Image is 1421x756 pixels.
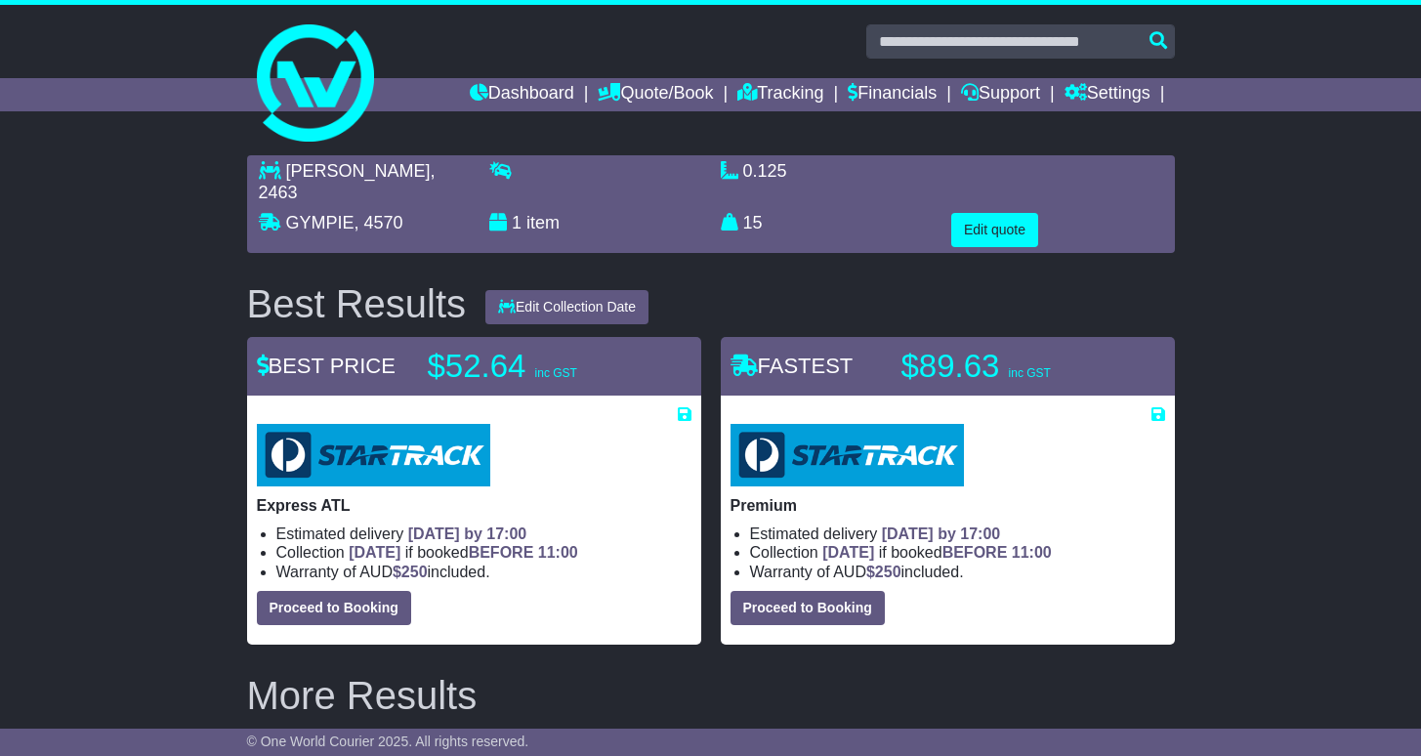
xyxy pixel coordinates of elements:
span: inc GST [535,366,577,380]
h2: More Results [247,674,1175,717]
span: 11:00 [1012,544,1052,561]
li: Collection [276,543,691,562]
a: Dashboard [470,78,574,111]
span: 1 [512,213,522,232]
span: 0.125 [743,161,787,181]
span: inc GST [1009,366,1051,380]
a: Financials [848,78,937,111]
li: Warranty of AUD included. [750,563,1165,581]
span: [DATE] [822,544,874,561]
p: $89.63 [901,347,1146,386]
span: [DATE] by 17:00 [408,525,527,542]
li: Warranty of AUD included. [276,563,691,581]
span: BEFORE [942,544,1008,561]
div: Best Results [237,282,477,325]
a: Quote/Book [598,78,713,111]
span: 15 [743,213,763,232]
a: Support [961,78,1040,111]
p: Express ATL [257,496,691,515]
span: BEFORE [469,544,534,561]
span: [PERSON_NAME] [286,161,431,181]
img: StarTrack: Premium [731,424,964,486]
li: Collection [750,543,1165,562]
a: Settings [1065,78,1150,111]
span: [DATE] [349,544,400,561]
span: [DATE] by 17:00 [882,525,1001,542]
span: $ [866,564,901,580]
span: , 4570 [355,213,403,232]
span: 250 [875,564,901,580]
span: if booked [349,544,577,561]
span: , 2463 [259,161,436,202]
span: if booked [822,544,1051,561]
li: Estimated delivery [750,525,1165,543]
span: $ [393,564,428,580]
span: 11:00 [538,544,578,561]
span: BEST PRICE [257,354,396,378]
span: FASTEST [731,354,854,378]
li: Estimated delivery [276,525,691,543]
img: StarTrack: Express ATL [257,424,490,486]
span: 250 [401,564,428,580]
span: item [526,213,560,232]
a: Tracking [737,78,823,111]
button: Proceed to Booking [731,591,885,625]
p: $52.64 [428,347,672,386]
span: GYMPIE [286,213,355,232]
span: © One World Courier 2025. All rights reserved. [247,734,529,749]
button: Edit Collection Date [485,290,648,324]
button: Edit quote [951,213,1038,247]
button: Proceed to Booking [257,591,411,625]
p: Premium [731,496,1165,515]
